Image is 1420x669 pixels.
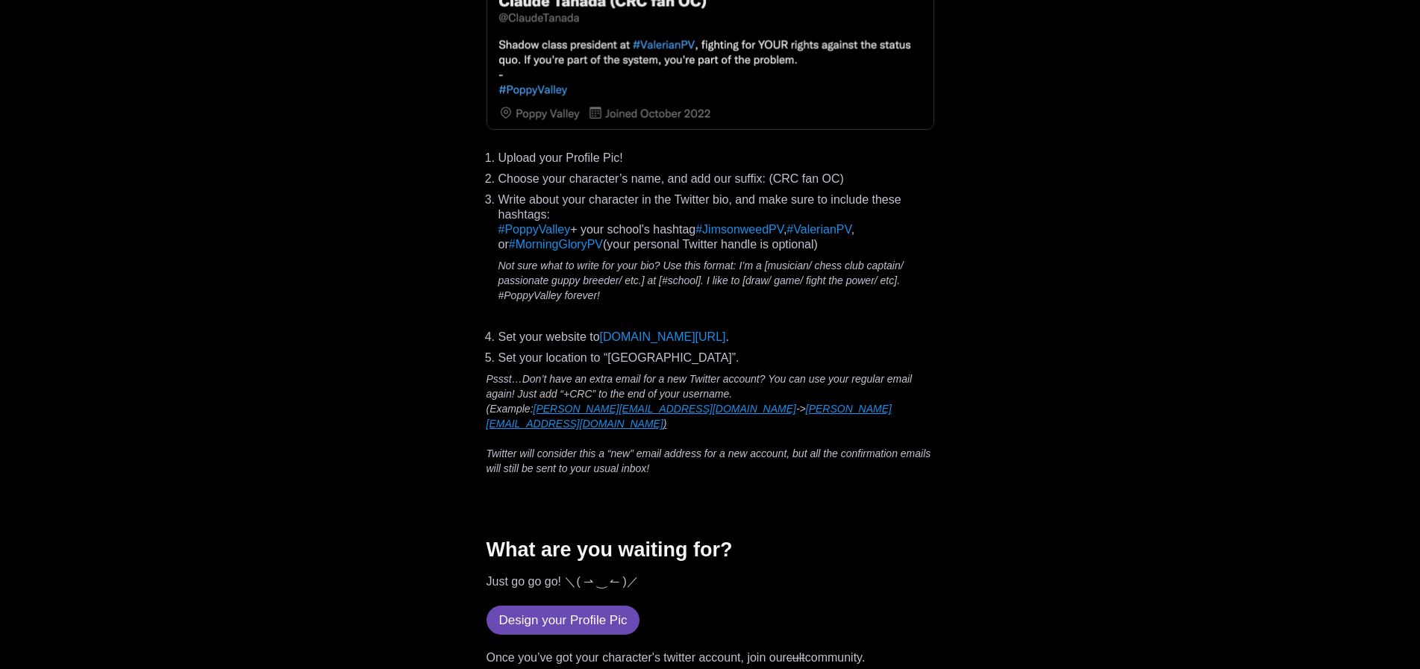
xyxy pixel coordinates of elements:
[487,402,892,430] a: [PERSON_NAME][EMAIL_ADDRESS][DOMAIN_NAME]
[487,650,934,665] p: Once you’ve got your character's twitter account, join our community.
[498,223,571,236] a: #PoppyValley
[534,402,796,415] a: [PERSON_NAME][EMAIL_ADDRESS][DOMAIN_NAME]
[498,260,907,301] em: Not sure what to write for your bio? Use this format: I’m a [musician/ chess club captain/ passio...
[498,351,934,365] p: Set your location to “[GEOGRAPHIC_DATA]”.
[487,447,934,474] em: Twitter will consider this a “new” email address for a new account, but all the confirmation emai...
[786,223,851,236] a: #ValerianPV
[487,538,934,562] h1: What are you waiting for?
[663,418,667,430] em: )
[498,330,934,345] p: Set your website to .
[498,192,934,252] p: Write about your character in the Twitter bio, and make sure to include these hashtags: + your sc...
[534,403,796,415] em: [PERSON_NAME][EMAIL_ADDRESS][DOMAIN_NAME]
[695,223,783,236] a: #JimsonweedPV
[600,330,726,343] a: [DOMAIN_NAME][URL]
[498,172,934,186] p: Choose your character’s name, and add our suffix: (CRC fan OC)
[487,403,892,430] em: [PERSON_NAME][EMAIL_ADDRESS][DOMAIN_NAME]
[796,403,806,415] em: ->
[498,151,934,166] p: Upload your Profile Pic!
[487,373,916,415] em: Pssst…Don’t have an extra email for a new Twitter account? You can use your regular email again! ...
[786,651,805,664] strike: cult
[487,574,934,589] p: Just go go go! ＼( ⇀ ‿ ↼ )／
[509,238,603,251] a: #MorningGloryPV
[487,606,640,635] a: Design your Profile Pic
